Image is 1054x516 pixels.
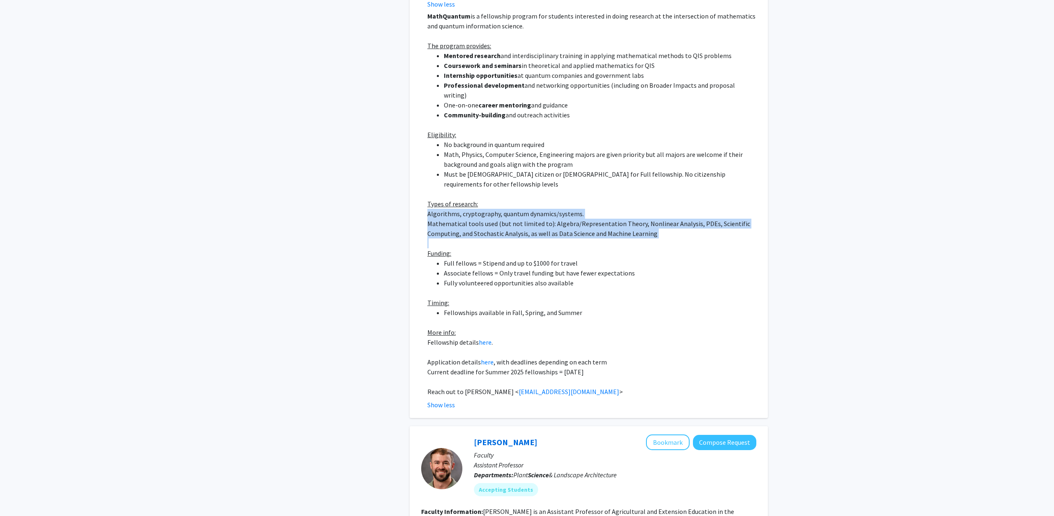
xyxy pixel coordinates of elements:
[427,249,451,257] u: Funding:
[474,437,537,447] a: [PERSON_NAME]
[427,200,478,208] u: Types of research:
[427,387,756,397] p: Reach out to [PERSON_NAME] < >
[444,81,525,89] strong: Professional development
[427,209,756,219] p: Algorithms, cryptography, quantum dynamics/systems.
[444,71,518,79] strong: Internship opportunities
[646,434,690,450] button: Add Colby Silvert to Bookmarks
[444,111,506,119] strong: Community-building
[427,12,471,20] strong: MathQuantum
[444,268,756,278] li: Associate fellows = Only travel funding but have fewer expectations
[444,140,756,149] li: No background in quantum required
[519,388,619,396] a: [EMAIL_ADDRESS][DOMAIN_NAME]
[444,169,756,189] li: Must be [DEMOGRAPHIC_DATA] citizen or [DEMOGRAPHIC_DATA] for Full fellowship. No citizenship requ...
[427,328,456,336] u: More info:
[444,100,756,110] li: One-on-one and guidance
[481,358,494,366] a: here
[444,70,756,80] li: at quantum companies and government labs
[427,42,491,50] u: The program provides:
[444,308,756,318] li: Fellowships available in Fall, Spring, and Summer
[444,80,756,100] li: and networking opportunities (including on Broader Impacts and proposal writing)
[427,400,455,410] button: Show less
[427,357,756,367] p: Application details , with deadlines depending on each term
[444,110,756,120] li: and outreach activities
[444,149,756,169] li: Math, Physics, Computer Science, Engineering majors are given priority but all majors are welcome...
[513,471,617,479] span: Plant & Landscape Architecture
[444,258,756,268] li: Full fellows = Stipend and up to $1000 for travel
[693,435,756,450] button: Compose Request to Colby Silvert
[478,101,531,109] strong: career mentoring
[479,338,492,346] a: here
[444,278,756,288] li: Fully volunteered opportunities also available
[474,483,538,496] mat-chip: Accepting Students
[444,61,522,70] strong: Coursework and seminars
[474,450,756,460] p: Faculty
[427,11,756,31] p: is a fellowship program for students interested in doing research at the intersection of mathemat...
[444,51,756,61] li: and interdisciplinary training in applying mathematical methods to QIS problems
[444,61,756,70] li: in theoretical and applied mathematics for QIS
[427,337,756,347] p: Fellowship details .
[427,367,756,377] p: Current deadline for Summer 2025 fellowships = [DATE]
[6,479,35,510] iframe: Chat
[421,507,483,516] b: Faculty Information:
[528,471,549,479] b: Science
[474,471,513,479] b: Departments:
[427,131,456,139] u: Eligibility:
[474,460,756,470] p: Assistant Professor
[427,299,449,307] u: Timing:
[444,51,501,60] strong: Mentored research
[427,219,756,238] p: Mathematical tools used (but not limited to): Algebra/Representation Theory, Nonlinear Analysis, ...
